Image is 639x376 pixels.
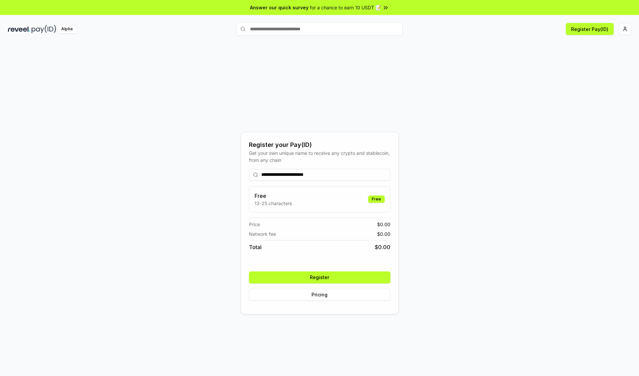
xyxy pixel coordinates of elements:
[249,140,390,150] div: Register your Pay(ID)
[377,230,390,237] span: $ 0.00
[255,200,292,207] p: 13-25 characters
[375,243,390,251] span: $ 0.00
[249,221,260,228] span: Price
[249,230,276,237] span: Network fee
[32,25,56,33] img: pay_id
[310,4,381,11] span: for a chance to earn 10 USDT 📝
[368,195,385,203] div: Free
[377,221,390,228] span: $ 0.00
[249,271,390,283] button: Register
[255,192,292,200] h3: Free
[566,23,614,35] button: Register Pay(ID)
[249,289,390,301] button: Pricing
[58,25,76,33] div: Alpha
[8,25,30,33] img: reveel_dark
[249,243,262,251] span: Total
[250,4,309,11] span: Answer our quick survey
[249,150,390,164] div: Get your own unique name to receive any crypto and stablecoin, from any chain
